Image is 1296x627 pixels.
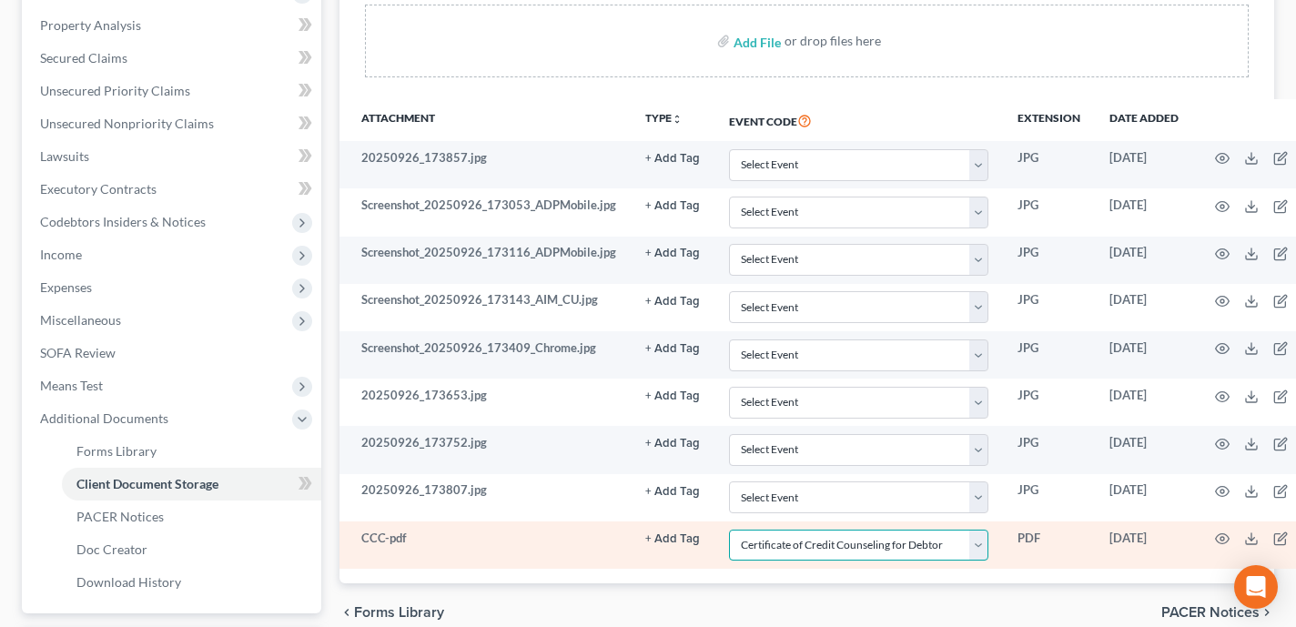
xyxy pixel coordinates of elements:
[645,343,700,355] button: + Add Tag
[62,566,321,599] a: Download History
[25,140,321,173] a: Lawsuits
[645,200,700,212] button: + Add Tag
[645,244,700,261] a: + Add Tag
[40,410,168,426] span: Additional Documents
[339,521,631,569] td: CCC-pdf
[645,197,700,214] a: + Add Tag
[1095,521,1193,569] td: [DATE]
[339,605,444,620] button: chevron_left Forms Library
[645,438,700,450] button: + Add Tag
[25,9,321,42] a: Property Analysis
[62,468,321,501] a: Client Document Storage
[339,284,631,331] td: Screenshot_20250926_173143_AIM_CU.jpg
[1260,605,1274,620] i: chevron_right
[1234,565,1278,609] div: Open Intercom Messenger
[1003,141,1095,188] td: JPG
[25,107,321,140] a: Unsecured Nonpriority Claims
[1095,474,1193,521] td: [DATE]
[1003,474,1095,521] td: JPG
[1003,331,1095,379] td: JPG
[1095,284,1193,331] td: [DATE]
[40,345,116,360] span: SOFA Review
[645,533,700,545] button: + Add Tag
[672,114,683,125] i: unfold_more
[25,75,321,107] a: Unsecured Priority Claims
[1003,379,1095,426] td: JPG
[40,279,92,295] span: Expenses
[40,148,89,164] span: Lawsuits
[645,434,700,451] a: + Add Tag
[645,530,700,547] a: + Add Tag
[1003,99,1095,141] th: Extension
[25,173,321,206] a: Executory Contracts
[339,605,354,620] i: chevron_left
[1095,237,1193,284] td: [DATE]
[1095,188,1193,236] td: [DATE]
[1003,521,1095,569] td: PDF
[339,237,631,284] td: Screenshot_20250926_173116_ADPMobile.jpg
[1095,426,1193,473] td: [DATE]
[339,188,631,236] td: Screenshot_20250926_173053_ADPMobile.jpg
[1003,188,1095,236] td: JPG
[339,379,631,426] td: 20250926_173653.jpg
[645,248,700,259] button: + Add Tag
[714,99,1003,141] th: Event Code
[1095,141,1193,188] td: [DATE]
[62,435,321,468] a: Forms Library
[1095,379,1193,426] td: [DATE]
[40,83,190,98] span: Unsecured Priority Claims
[645,387,700,404] a: + Add Tag
[62,533,321,566] a: Doc Creator
[40,50,127,66] span: Secured Claims
[1003,426,1095,473] td: JPG
[1003,284,1095,331] td: JPG
[354,605,444,620] span: Forms Library
[339,99,631,141] th: Attachment
[645,296,700,308] button: + Add Tag
[339,474,631,521] td: 20250926_173807.jpg
[1161,605,1260,620] span: PACER Notices
[339,141,631,188] td: 20250926_173857.jpg
[40,312,121,328] span: Miscellaneous
[62,501,321,533] a: PACER Notices
[40,214,206,229] span: Codebtors Insiders & Notices
[645,390,700,402] button: + Add Tag
[25,337,321,369] a: SOFA Review
[76,476,218,491] span: Client Document Storage
[1161,605,1274,620] button: PACER Notices chevron_right
[1003,237,1095,284] td: JPG
[645,291,700,308] a: + Add Tag
[645,153,700,165] button: + Add Tag
[40,378,103,393] span: Means Test
[40,17,141,33] span: Property Analysis
[645,481,700,499] a: + Add Tag
[1095,99,1193,141] th: Date added
[645,486,700,498] button: + Add Tag
[339,426,631,473] td: 20250926_173752.jpg
[76,443,157,459] span: Forms Library
[76,509,164,524] span: PACER Notices
[339,331,631,379] td: Screenshot_20250926_173409_Chrome.jpg
[1095,331,1193,379] td: [DATE]
[785,32,881,50] div: or drop files here
[40,116,214,131] span: Unsecured Nonpriority Claims
[76,574,181,590] span: Download History
[40,247,82,262] span: Income
[645,113,683,125] button: TYPEunfold_more
[645,149,700,167] a: + Add Tag
[76,541,147,557] span: Doc Creator
[645,339,700,357] a: + Add Tag
[25,42,321,75] a: Secured Claims
[40,181,157,197] span: Executory Contracts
